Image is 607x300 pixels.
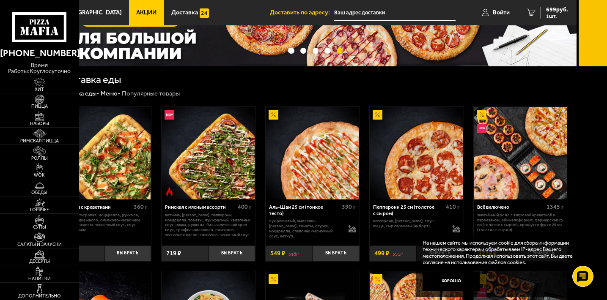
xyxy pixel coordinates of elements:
div: Аль-Шам 25 см (тонкое тесто) [269,204,340,216]
div: Римская с креветками [61,204,132,210]
p: лук репчатый, цыпленок, [PERSON_NAME], томаты, огурец, моцарелла, сливочно-чесночный соус, кетчуп. [269,218,342,239]
a: АкционныйПепперони 25 см (толстое с сыром) [370,107,464,199]
img: Новинка [165,110,174,119]
span: 719 ₽ [166,250,181,256]
s: 618 ₽ [288,250,299,256]
img: Римская с креветками [58,107,151,199]
button: точки переключения [313,48,319,54]
p: креветка тигровая, моцарелла, руккола, трюфельное масло, оливково-чесночное масло, сливочно-чесно... [61,213,148,233]
img: Всё включено [474,107,567,199]
img: Острое блюдо [165,187,174,196]
img: Пепперони 25 см (толстое с сыром) [370,107,463,199]
span: Акции [136,10,157,16]
img: Акционный [373,110,382,119]
button: точки переключения [288,48,294,54]
img: Акционный [269,110,278,119]
p: ветчина, [PERSON_NAME], пепперони, моцарелла, томаты, лук красный, халапеньо, соус-пицца, руккола... [165,213,252,238]
p: На нашем сайте мы используем cookie для сбора информации технического характера и обрабатываем IP... [423,240,587,266]
button: Выбрать [104,245,151,261]
s: 591 ₽ [393,250,403,256]
img: Римская с мясным ассорти [162,107,255,199]
div: Всё включено [477,204,544,210]
span: Войти [493,10,510,16]
span: 410 г [446,203,460,210]
span: [GEOGRAPHIC_DATA] [64,10,122,16]
div: Пепперони 25 см (толстое с сыром) [373,204,444,216]
a: Меню- [101,90,121,97]
button: точки переключения [300,48,306,54]
span: 400 г [238,203,252,210]
span: 549 ₽ [270,250,285,256]
img: Акционный [269,274,278,284]
a: АкционныйНовинкаВсё включено [474,107,568,199]
h1: Доставка еды [57,75,121,85]
button: Выбрать [209,245,255,261]
button: точки переключения [324,48,330,54]
span: 1345 г [547,203,564,210]
a: НовинкаОстрое блюдоРимская с креветками [58,107,151,199]
div: Римская с мясным ассорти [165,204,236,210]
img: Новинка [477,124,486,133]
p: Запечённый ролл с тигровой креветкой и пармезаном, Эби Калифорния, Фермерская 25 см (толстое с сы... [477,213,564,233]
span: 1 шт. [546,14,568,19]
input: Ваш адрес доставки [334,5,456,21]
img: 15daf4d41897b9f0e9f617042186c801.svg [200,8,209,18]
p: пепперони, [PERSON_NAME], соус-пицца, сыр пармезан (на борт). [373,218,446,229]
img: Акционный [477,110,486,119]
a: НовинкаОстрое блюдоРимская с мясным ассорти [162,107,255,199]
span: 699 руб. [546,7,568,13]
a: АкционныйАль-Шам 25 см (тонкое тесто) [266,107,360,199]
button: точки переключения [337,48,343,54]
img: Акционный [373,274,382,284]
button: Выбрать [313,245,360,261]
span: Доставка [171,10,198,16]
span: 499 ₽ [374,250,389,256]
button: Хорошо [423,272,480,291]
span: 360 г [134,203,148,210]
span: Доставить по адресу: [270,10,334,16]
div: Популярные товары [122,90,180,98]
img: Аль-Шам 25 см (тонкое тесто) [266,107,359,199]
span: 390 г [342,203,356,210]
